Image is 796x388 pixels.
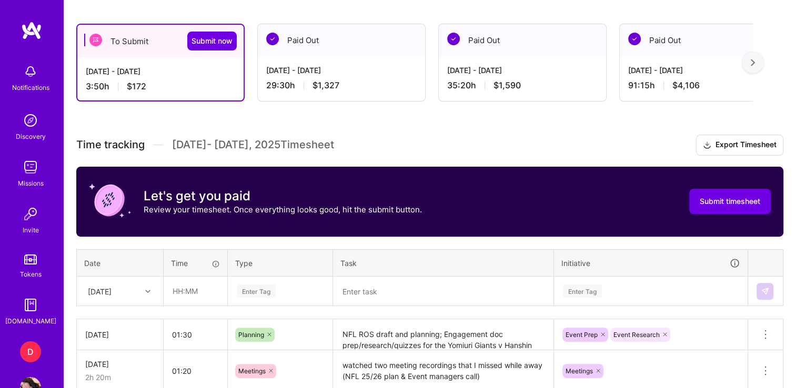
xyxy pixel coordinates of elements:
[144,204,422,215] p: Review your timesheet. Once everything looks good, hit the submit button.
[238,331,264,339] span: Planning
[144,188,422,204] h3: Let's get you paid
[689,189,771,214] button: Submit timesheet
[20,157,41,178] img: teamwork
[12,82,49,93] div: Notifications
[192,36,233,46] span: Submit now
[88,285,112,297] div: [DATE]
[16,131,46,142] div: Discovery
[751,59,755,66] img: right
[761,287,769,295] img: Submit
[127,81,146,92] span: $172
[23,224,39,236] div: Invite
[20,61,41,82] img: bell
[24,254,37,264] img: tokens
[561,257,740,269] div: Initiative
[334,320,552,349] textarea: NFL ROS draft and planning; Engagement doc prep/research/quizzes for the Yomiuri Giants v Hanshin...
[18,178,44,189] div: Missions
[333,249,554,277] th: Task
[620,24,787,56] div: Paid Out
[700,196,760,207] span: Submit timesheet
[164,277,227,305] input: HH:MM
[89,34,102,46] img: To Submit
[17,341,44,362] a: D
[238,367,266,375] span: Meetings
[628,33,641,45] img: Paid Out
[171,258,220,269] div: Time
[86,81,235,92] div: 3:50 h
[77,25,244,57] div: To Submit
[76,138,145,151] span: Time tracking
[5,315,56,326] div: [DOMAIN_NAME]
[86,66,235,77] div: [DATE] - [DATE]
[493,80,521,91] span: $1,590
[566,367,593,375] span: Meetings
[85,359,155,370] div: [DATE]
[20,203,41,224] img: Invite
[172,138,334,151] span: [DATE] - [DATE] , 2025 Timesheet
[696,135,783,156] button: Export Timesheet
[164,321,227,349] input: HH:MM
[447,33,460,45] img: Paid Out
[21,21,42,40] img: logo
[628,80,779,91] div: 91:15 h
[85,372,155,383] div: 2h 20m
[266,65,417,76] div: [DATE] - [DATE]
[613,331,660,339] span: Event Research
[258,24,425,56] div: Paid Out
[628,65,779,76] div: [DATE] - [DATE]
[164,357,227,385] input: HH:MM
[20,269,42,280] div: Tokens
[566,331,598,339] span: Event Prep
[187,32,237,50] button: Submit now
[447,80,598,91] div: 35:20 h
[703,140,711,151] i: icon Download
[228,249,333,277] th: Type
[145,289,150,294] i: icon Chevron
[313,80,339,91] span: $1,327
[20,110,41,131] img: discovery
[20,294,41,315] img: guide book
[447,65,598,76] div: [DATE] - [DATE]
[266,80,417,91] div: 29:30 h
[439,24,606,56] div: Paid Out
[85,329,155,340] div: [DATE]
[672,80,700,91] span: $4,106
[266,33,279,45] img: Paid Out
[89,179,131,221] img: coin
[77,249,164,277] th: Date
[20,341,41,362] div: D
[237,283,276,299] div: Enter Tag
[563,283,602,299] div: Enter Tag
